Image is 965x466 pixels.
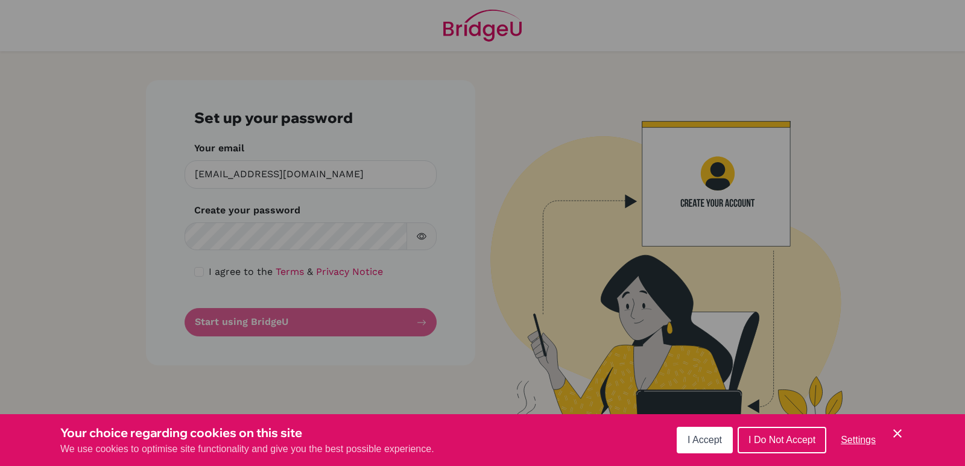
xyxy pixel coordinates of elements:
[60,442,434,456] p: We use cookies to optimise site functionality and give you the best possible experience.
[688,435,722,445] span: I Accept
[748,435,815,445] span: I Do Not Accept
[831,428,885,452] button: Settings
[60,424,434,442] h3: Your choice regarding cookies on this site
[841,435,876,445] span: Settings
[890,426,905,441] button: Save and close
[677,427,733,453] button: I Accept
[738,427,826,453] button: I Do Not Accept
